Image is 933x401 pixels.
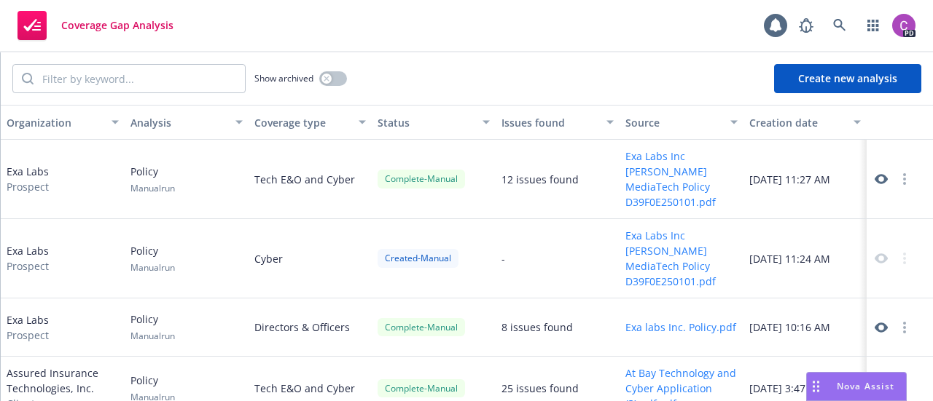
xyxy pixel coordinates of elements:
div: Complete - Manual [378,379,465,397]
div: 12 issues found [501,172,579,187]
div: Status [378,115,474,130]
div: Complete - Manual [378,170,465,188]
span: Manual run [130,182,175,194]
span: Nova Assist [837,380,894,392]
div: [DATE] 11:27 AM [743,140,867,219]
span: Manual run [130,330,175,342]
button: Issues found [496,105,620,140]
div: Coverage type [254,115,351,130]
span: Manual run [130,261,175,274]
div: 25 issues found [501,381,579,396]
div: Organization [7,115,103,130]
div: Cyber [249,219,372,298]
div: Directors & Officers [249,298,372,357]
div: Drag to move [807,373,825,400]
div: 8 issues found [501,319,573,335]
div: Issues found [501,115,598,130]
div: Exa Labs [7,243,49,274]
img: photo [892,14,916,37]
div: Exa Labs [7,164,49,194]
div: [DATE] 11:24 AM [743,219,867,298]
a: Search [825,11,854,40]
button: Create new analysis [774,64,921,93]
button: Status [372,105,496,140]
button: Exa Labs Inc [PERSON_NAME] MediaTech Policy D39F0E250101.pdf [625,148,738,210]
div: Policy [130,164,175,194]
button: Coverage type [249,105,372,140]
button: Nova Assist [806,372,907,401]
div: Analysis [130,115,227,130]
button: Exa labs Inc. Policy.pdf [625,319,736,335]
div: Policy [130,243,175,274]
span: Coverage Gap Analysis [61,20,173,31]
span: Show archived [254,72,313,84]
div: Source [625,115,722,130]
span: Prospect [7,179,49,194]
div: Created - Manual [378,249,458,267]
input: Filter by keyword... [34,65,245,92]
span: Prospect [7,327,49,343]
div: Exa Labs [7,312,49,343]
svg: Search [22,73,34,84]
div: - [501,251,505,266]
div: Tech E&O and Cyber [249,140,372,219]
button: Source [620,105,743,140]
button: Organization [1,105,125,140]
a: Report a Bug [792,11,821,40]
div: Policy [130,311,175,342]
button: Exa Labs Inc [PERSON_NAME] MediaTech Policy D39F0E250101.pdf [625,228,738,289]
a: Switch app [859,11,888,40]
button: Analysis [125,105,249,140]
span: Prospect [7,258,49,274]
button: Creation date [743,105,867,140]
a: Coverage Gap Analysis [12,5,179,46]
div: Complete - Manual [378,318,465,336]
div: [DATE] 10:16 AM [743,298,867,357]
div: Creation date [749,115,846,130]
